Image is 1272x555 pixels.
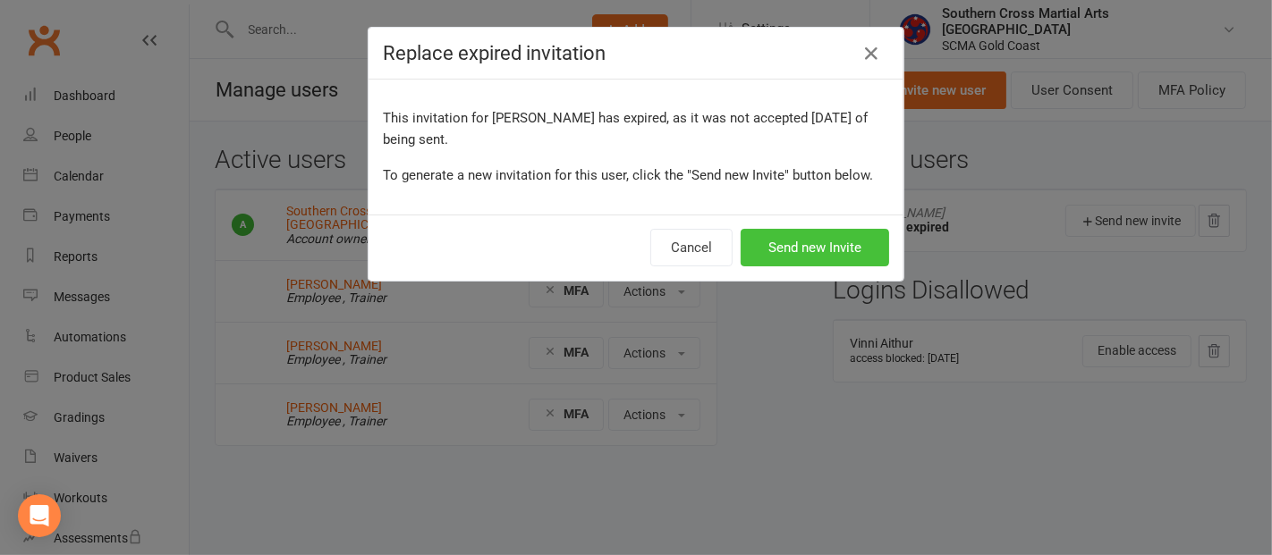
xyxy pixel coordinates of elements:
div: Open Intercom Messenger [18,494,61,537]
button: Send new Invite [741,229,889,266]
button: Close [857,39,886,68]
span: To generate a new invitation for this user, click the "Send new Invite" button below. [383,167,873,183]
button: Cancel [650,229,733,266]
h4: Replace expired invitation [383,42,889,64]
span: This invitation for [PERSON_NAME] has expired, as it was not accepted [DATE] of being sent. [383,110,868,147]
